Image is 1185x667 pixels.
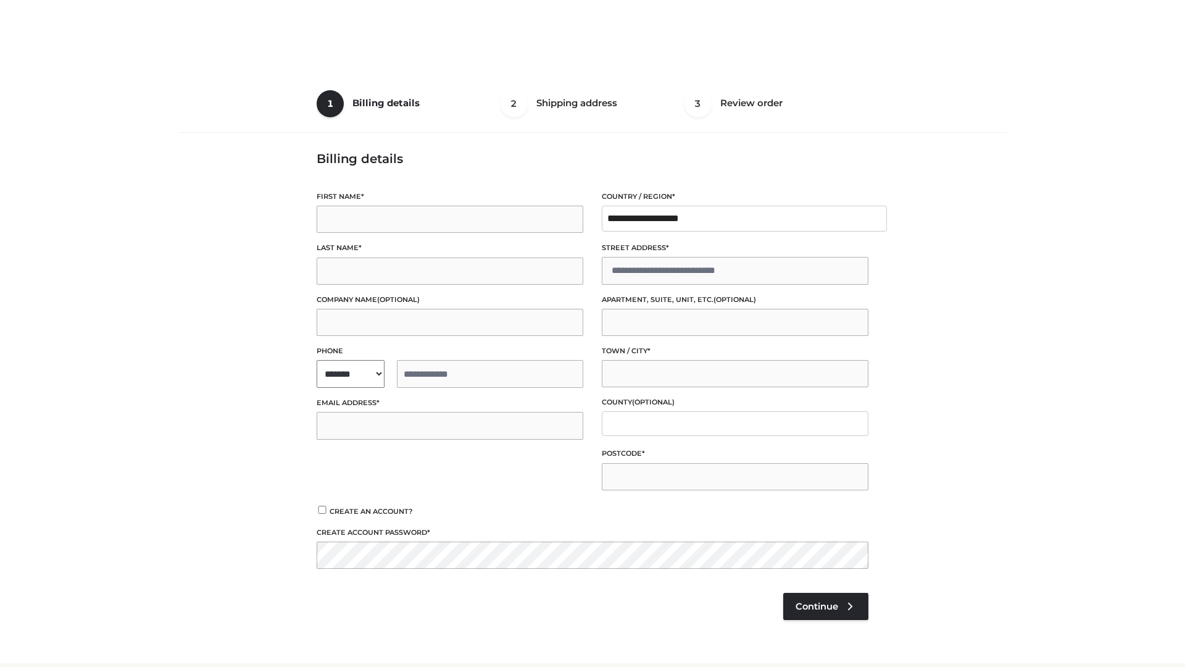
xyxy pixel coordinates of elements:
label: Apartment, suite, unit, etc. [602,294,868,306]
label: Town / City [602,345,868,357]
a: Continue [783,593,868,620]
label: Email address [317,397,583,409]
span: (optional) [377,295,420,304]
span: Billing details [352,97,420,109]
span: (optional) [713,295,756,304]
label: Last name [317,242,583,254]
span: Create an account? [330,507,413,516]
label: Street address [602,242,868,254]
label: First name [317,191,583,203]
label: Create account password [317,527,868,539]
span: Shipping address [536,97,617,109]
span: 1 [317,90,344,117]
span: 3 [684,90,712,117]
label: Country / Region [602,191,868,203]
span: Review order [720,97,783,109]
label: Phone [317,345,583,357]
h3: Billing details [317,151,868,166]
label: Postcode [602,448,868,459]
span: Continue [796,601,838,612]
input: Create an account? [317,506,328,514]
span: (optional) [632,398,675,406]
label: County [602,396,868,408]
label: Company name [317,294,583,306]
span: 2 [501,90,528,117]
